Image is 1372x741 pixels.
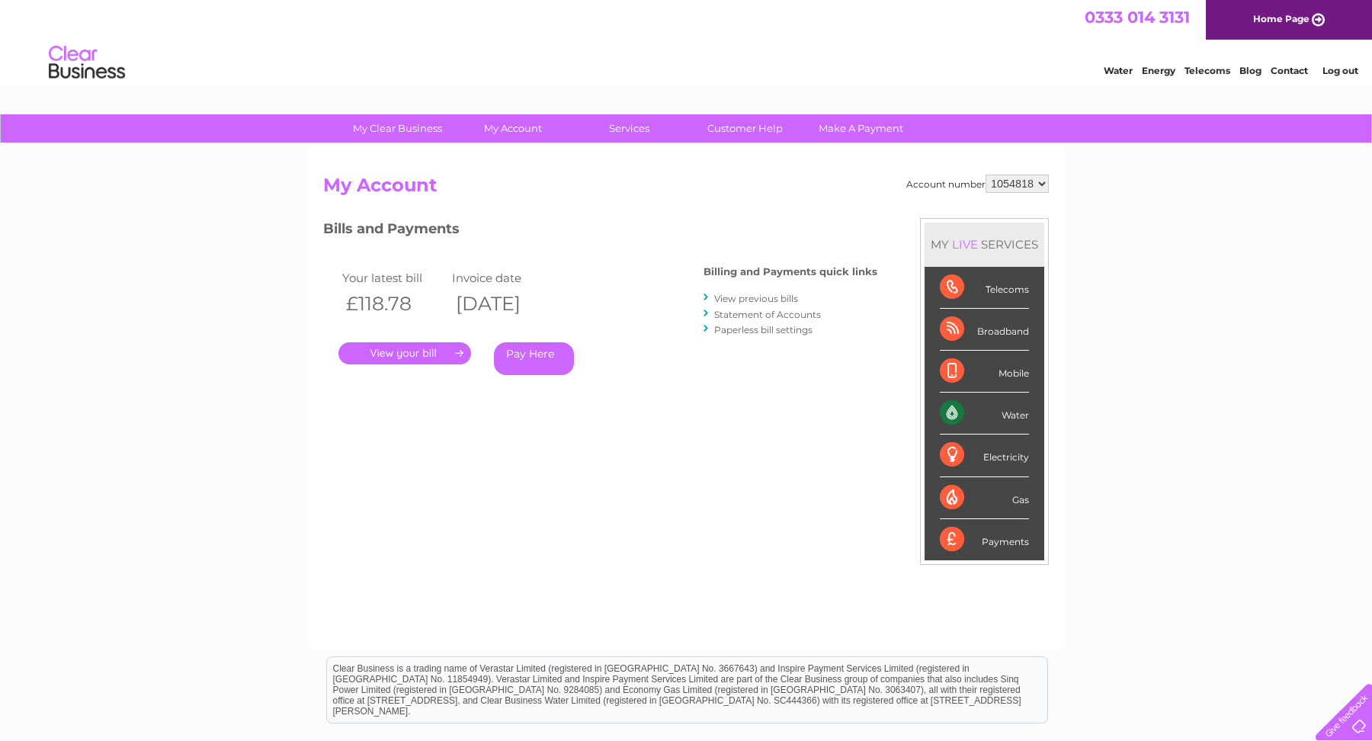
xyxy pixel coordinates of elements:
a: . [338,342,471,364]
div: MY SERVICES [925,223,1044,266]
a: Pay Here [494,342,574,375]
a: Telecoms [1184,65,1230,76]
div: Clear Business is a trading name of Verastar Limited (registered in [GEOGRAPHIC_DATA] No. 3667643... [327,8,1047,74]
a: My Clear Business [335,114,460,143]
div: Payments [940,519,1029,560]
a: Energy [1142,65,1175,76]
div: Water [940,393,1029,435]
td: Invoice date [448,268,558,288]
th: [DATE] [448,288,558,319]
div: LIVE [949,237,981,252]
div: Telecoms [940,267,1029,309]
div: Broadband [940,309,1029,351]
th: £118.78 [338,288,448,319]
img: logo.png [48,40,126,86]
div: Mobile [940,351,1029,393]
a: My Account [450,114,576,143]
h3: Bills and Payments [323,218,877,245]
h2: My Account [323,175,1049,204]
div: Account number [906,175,1049,193]
a: Log out [1322,65,1358,76]
div: Electricity [940,435,1029,476]
a: Statement of Accounts [714,309,821,320]
a: Make A Payment [798,114,924,143]
a: Customer Help [682,114,808,143]
a: 0333 014 3131 [1085,8,1190,27]
a: Water [1104,65,1133,76]
a: Blog [1239,65,1261,76]
td: Your latest bill [338,268,448,288]
a: View previous bills [714,293,798,304]
a: Services [566,114,692,143]
a: Contact [1271,65,1308,76]
a: Paperless bill settings [714,324,813,335]
h4: Billing and Payments quick links [704,266,877,277]
div: Gas [940,477,1029,519]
